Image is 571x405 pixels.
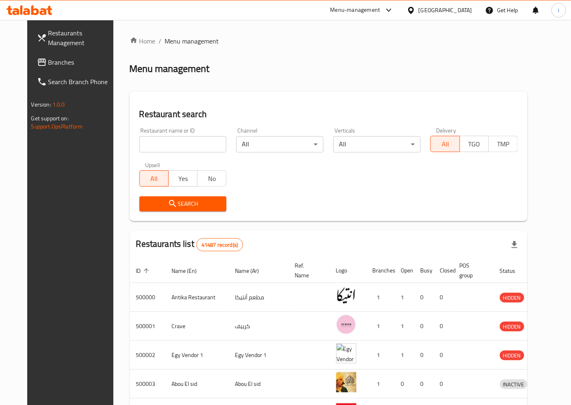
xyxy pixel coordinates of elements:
[197,170,226,187] button: No
[236,136,323,152] div: All
[145,162,160,168] label: Upsell
[146,199,220,209] span: Search
[30,52,123,72] a: Branches
[30,23,123,52] a: Restaurants Management
[414,341,434,370] td: 0
[500,379,528,389] div: INACTIVE
[488,136,518,152] button: TMP
[395,341,414,370] td: 1
[492,138,515,150] span: TMP
[172,173,194,185] span: Yes
[130,312,165,341] td: 500001
[414,258,434,283] th: Busy
[48,77,116,87] span: Search Branch Phone
[229,370,289,398] td: Abou El sid
[434,283,453,312] td: 0
[500,322,524,331] span: HIDDEN
[500,293,524,303] span: HIDDEN
[165,370,229,398] td: Abou El sid
[366,341,395,370] td: 1
[434,312,453,341] td: 0
[130,62,210,75] h2: Menu management
[330,258,366,283] th: Logo
[139,196,227,211] button: Search
[130,283,165,312] td: 500000
[436,128,456,133] label: Delivery
[48,57,116,67] span: Branches
[31,121,83,132] a: Support.OpsPlatform
[229,312,289,341] td: كرييف
[414,312,434,341] td: 0
[130,341,165,370] td: 500002
[500,380,528,389] span: INACTIVE
[139,108,518,120] h2: Restaurant search
[165,341,229,370] td: Egy Vendor 1
[130,36,528,46] nav: breadcrumb
[395,312,414,341] td: 1
[130,36,156,46] a: Home
[31,113,69,124] span: Get support on:
[434,138,456,150] span: All
[130,370,165,398] td: 500003
[500,266,526,276] span: Status
[201,173,223,185] span: No
[414,370,434,398] td: 0
[31,99,51,110] span: Version:
[165,312,229,341] td: Crave
[505,235,524,255] div: Export file
[136,238,243,251] h2: Restaurants list
[168,170,198,187] button: Yes
[558,6,559,15] span: i
[460,136,489,152] button: TGO
[336,343,356,364] img: Egy Vendor 1
[336,285,356,306] img: Antika Restaurant
[500,351,524,360] span: HIDDEN
[295,261,320,280] span: Ref. Name
[172,266,208,276] span: Name (En)
[165,283,229,312] td: Antika Restaurant
[430,136,460,152] button: All
[434,370,453,398] td: 0
[330,5,380,15] div: Menu-management
[460,261,484,280] span: POS group
[165,36,219,46] span: Menu management
[159,36,162,46] li: /
[229,341,289,370] td: Egy Vendor 1
[48,28,116,48] span: Restaurants Management
[395,370,414,398] td: 0
[419,6,472,15] div: [GEOGRAPHIC_DATA]
[336,314,356,335] img: Crave
[196,238,243,251] div: Total records count
[395,258,414,283] th: Open
[139,136,227,152] input: Search for restaurant name or ID..
[333,136,421,152] div: All
[197,241,243,249] span: 41487 record(s)
[136,266,152,276] span: ID
[139,170,169,187] button: All
[30,72,123,91] a: Search Branch Phone
[366,258,395,283] th: Branches
[395,283,414,312] td: 1
[366,370,395,398] td: 1
[414,283,434,312] td: 0
[52,99,65,110] span: 1.0.0
[366,312,395,341] td: 1
[434,341,453,370] td: 0
[235,266,270,276] span: Name (Ar)
[143,173,165,185] span: All
[463,138,486,150] span: TGO
[229,283,289,312] td: مطعم أنتيكا
[336,372,356,392] img: Abou El sid
[434,258,453,283] th: Closed
[366,283,395,312] td: 1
